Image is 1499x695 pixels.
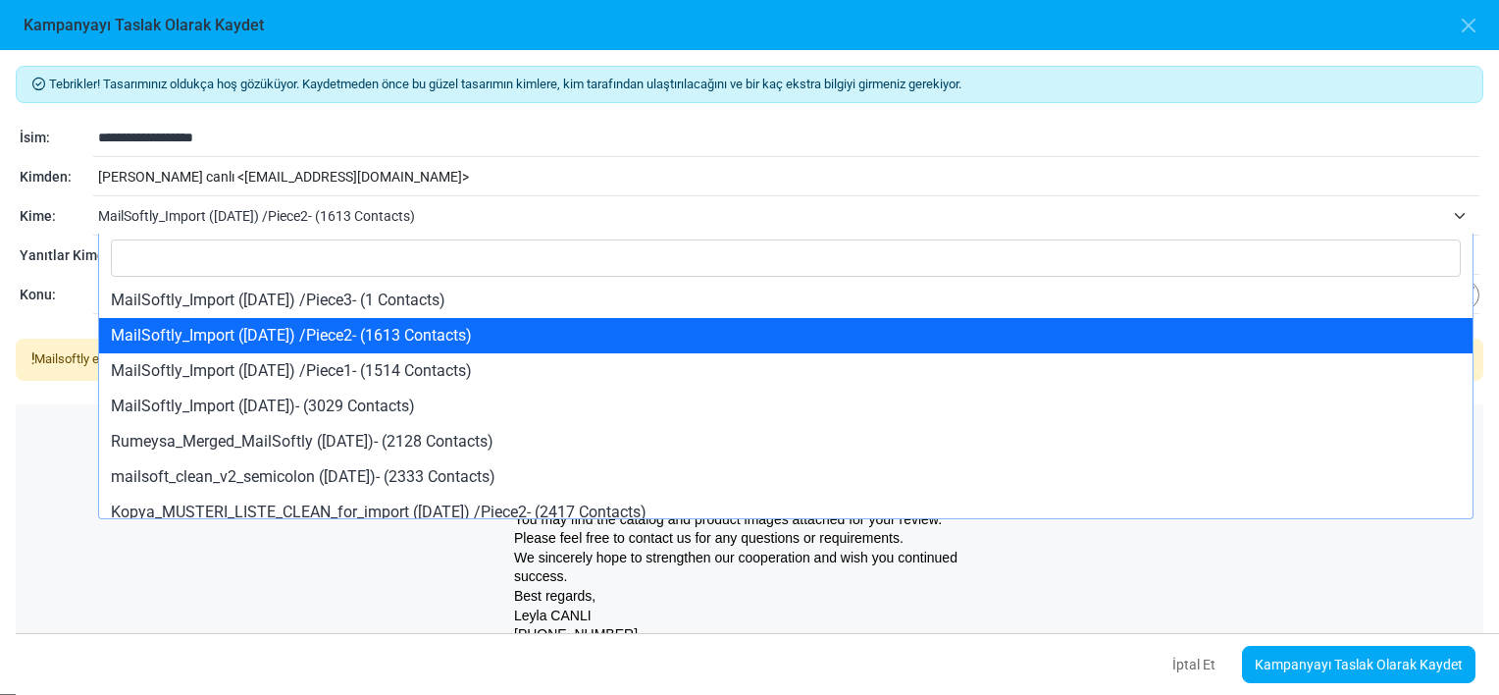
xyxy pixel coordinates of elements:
p: We sincerely hope to strengthen our cooperation and wish you continued success. [514,549,985,587]
span: MailSoftly_Import (9/12/2025) /Piece2- (1613 Contacts) [98,198,1479,234]
li: MailSoftly_Import ([DATE]) /Piece1- (1514 Contacts) [99,353,1473,389]
li: Kopya_MUSTERI_LISTE_CLEAN_for_import ([DATE]) /Piece2- (2417 Contacts) [99,495,1473,530]
li: MailSoftly_Import ([DATE]) /Piece2- (1613 Contacts) [99,318,1473,353]
input: Search [111,240,1461,277]
a: Kampanyayı Taslak Olarak Kaydet [1242,646,1475,683]
p: Best regards, Leyla CANLI [514,587,985,625]
div: Kime: [20,206,93,227]
p: [PHONE_NUMBER] [514,625,985,645]
div: [PERSON_NAME] canlı < [EMAIL_ADDRESS][DOMAIN_NAME] > [93,159,1479,196]
h6: Kampanyayı Taslak Olarak Kaydet [24,16,264,34]
div: Tebrikler! Tasarımınız oldukça hoş gözüküyor. Kaydetmeden önce bu güzel tasarımın kimlere, kim ta... [16,66,1483,103]
div: İsim: [20,128,93,148]
li: mailsoft_clean_v2_semicolon ([DATE])- (2333 Contacts) [99,459,1473,495]
li: Rumeysa_Merged_MailSoftly ([DATE])- (2128 Contacts) [99,424,1473,459]
span: MailSoftly_Import (9/12/2025) /Piece2- (1613 Contacts) [98,204,1444,228]
div: Konu: [20,285,93,305]
div: Mailsoftly e-postanızı aşağıda göründüğü gibi gönderecektir. [31,349,366,369]
li: MailSoftly_Import ([DATE])- (3029 Contacts) [99,389,1473,424]
div: Yanıtlar Kime: [20,245,104,266]
button: İptal Et [1156,644,1232,685]
p: You may find the catalog and product images attached for your review. Please feel free to contact... [514,510,985,549]
div: Kimden: [20,167,93,187]
li: MailSoftly_Import ([DATE]) /Piece3- (1 Contacts) [99,283,1473,318]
